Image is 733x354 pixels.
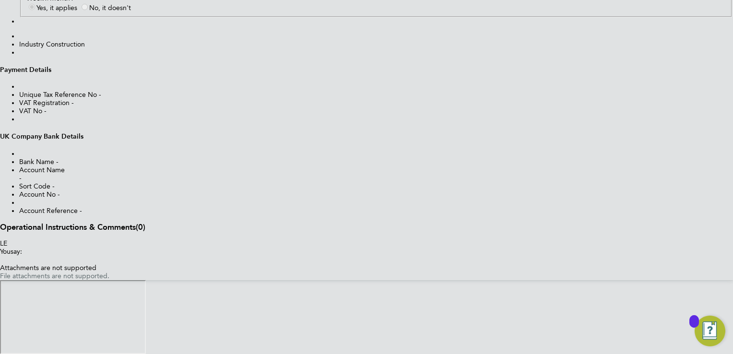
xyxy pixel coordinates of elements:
[19,158,54,166] label: Bank Name
[19,190,56,199] label: Account No
[56,158,59,166] span: -
[695,316,725,346] button: Open Resource Center, 11 new notifications
[99,91,101,99] span: -
[89,4,131,12] label: No, it doesn't
[58,190,60,199] span: -
[136,223,145,232] span: (0)
[19,91,97,99] label: Unique Tax Reference No
[19,99,70,107] label: VAT Registration
[19,40,44,48] label: Industry
[19,166,65,174] label: Account Name
[19,107,42,115] label: VAT No
[71,99,74,107] span: -
[80,207,82,215] span: -
[36,4,77,12] label: Yes, it applies
[52,182,55,190] span: -
[44,107,47,115] span: -
[46,40,85,48] span: Construction
[19,182,50,190] label: Sort Code
[19,174,733,182] div: -
[19,207,78,215] label: Account Reference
